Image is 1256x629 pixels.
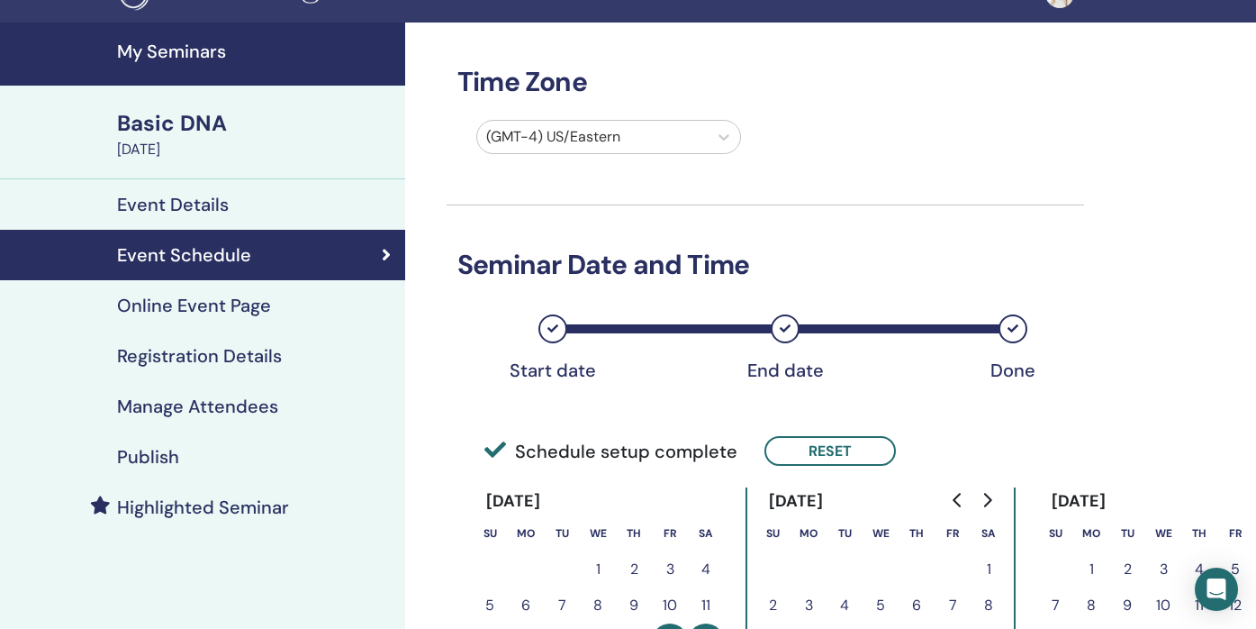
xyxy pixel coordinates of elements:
button: 2 [755,588,791,624]
div: [DATE] [1037,488,1121,515]
th: Wednesday [863,515,899,552]
div: Open Intercom Messenger [1195,568,1238,611]
button: 6 [508,588,544,624]
button: 1 [971,552,1007,588]
button: 4 [1181,552,1217,588]
h4: Publish [117,446,179,468]
h4: Manage Attendees [117,396,278,417]
button: 9 [1109,588,1145,624]
th: Friday [652,515,688,552]
button: 1 [1073,552,1109,588]
th: Thursday [899,515,935,552]
button: 10 [1145,588,1181,624]
button: 5 [472,588,508,624]
button: 8 [1073,588,1109,624]
h4: Highlighted Seminar [117,497,289,518]
div: [DATE] [472,488,556,515]
button: 6 [899,588,935,624]
button: 3 [652,552,688,588]
th: Thursday [1181,515,1217,552]
h4: Online Event Page [117,295,271,316]
button: 3 [791,588,827,624]
th: Monday [791,515,827,552]
th: Friday [935,515,971,552]
button: 2 [616,552,652,588]
button: 1 [580,552,616,588]
a: Basic DNA[DATE] [106,108,405,160]
button: 5 [1217,552,1253,588]
button: 7 [1037,588,1073,624]
button: 4 [827,588,863,624]
h4: My Seminars [117,41,394,62]
th: Wednesday [1145,515,1181,552]
button: 10 [652,588,688,624]
button: 11 [688,588,724,624]
button: 7 [935,588,971,624]
button: 2 [1109,552,1145,588]
div: Done [968,360,1058,381]
div: Basic DNA [117,108,394,139]
th: Saturday [971,515,1007,552]
span: Schedule setup complete [484,438,737,465]
h4: Event Schedule [117,244,251,266]
button: 4 [688,552,724,588]
button: 9 [616,588,652,624]
th: Tuesday [544,515,580,552]
div: Start date [508,360,598,381]
div: [DATE] [117,139,394,160]
h3: Seminar Date and Time [447,249,1084,281]
h3: Time Zone [447,66,1084,98]
th: Sunday [1037,515,1073,552]
h4: Event Details [117,194,229,215]
button: Go to next month [972,482,1001,518]
th: Friday [1217,515,1253,552]
button: 8 [971,588,1007,624]
button: 5 [863,588,899,624]
th: Thursday [616,515,652,552]
button: 8 [580,588,616,624]
button: 3 [1145,552,1181,588]
h4: Registration Details [117,345,282,367]
button: 11 [1181,588,1217,624]
th: Sunday [755,515,791,552]
th: Monday [1073,515,1109,552]
div: End date [740,360,830,381]
button: 7 [544,588,580,624]
button: Go to previous month [944,482,972,518]
th: Tuesday [1109,515,1145,552]
th: Sunday [472,515,508,552]
th: Saturday [688,515,724,552]
button: Reset [764,436,896,466]
th: Wednesday [580,515,616,552]
th: Tuesday [827,515,863,552]
div: [DATE] [755,488,838,515]
th: Monday [508,515,544,552]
